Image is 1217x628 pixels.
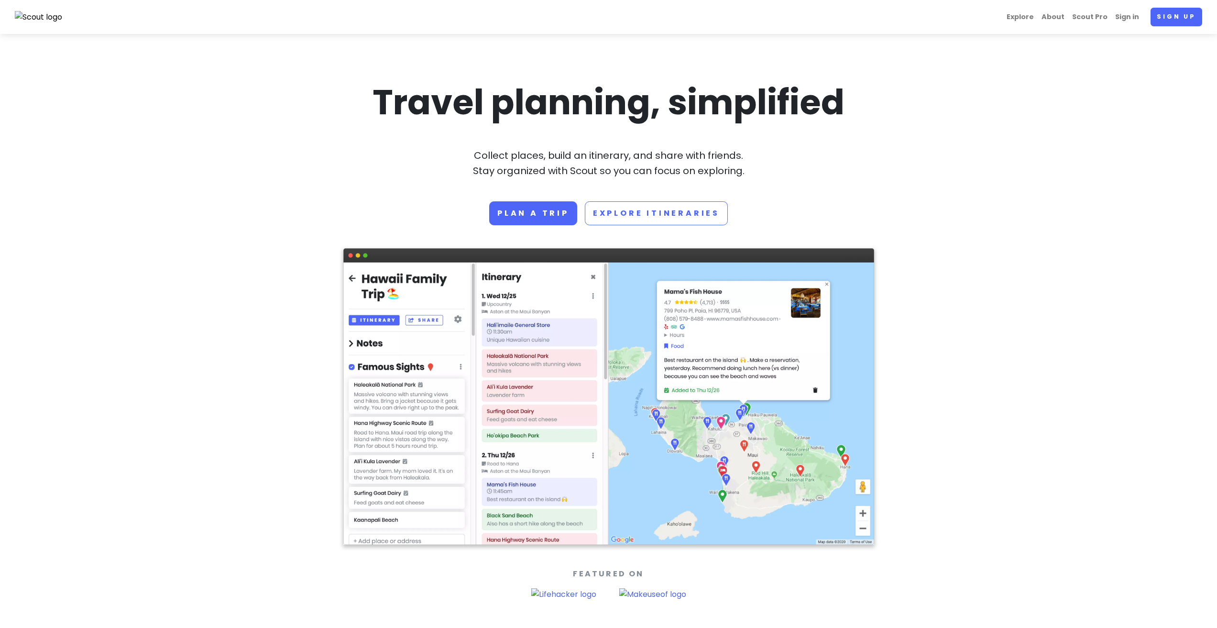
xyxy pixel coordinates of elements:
img: Scout logo [15,11,63,23]
a: About [1038,8,1068,26]
p: Collect places, build an itinerary, and share with friends. Stay organized with Scout so you can ... [343,148,874,178]
img: Makeuseof logo [619,588,686,601]
a: Sign up [1151,8,1202,26]
a: Explore [1003,8,1038,26]
img: Lifehacker logo [531,588,596,601]
h1: Travel planning, simplified [343,80,874,125]
p: Featured On [343,568,874,580]
a: Sign in [1111,8,1143,26]
a: Explore Itineraries [585,201,728,225]
a: Scout Pro [1068,8,1111,26]
a: Plan a trip [489,201,577,225]
img: Screenshot of app [343,248,874,545]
